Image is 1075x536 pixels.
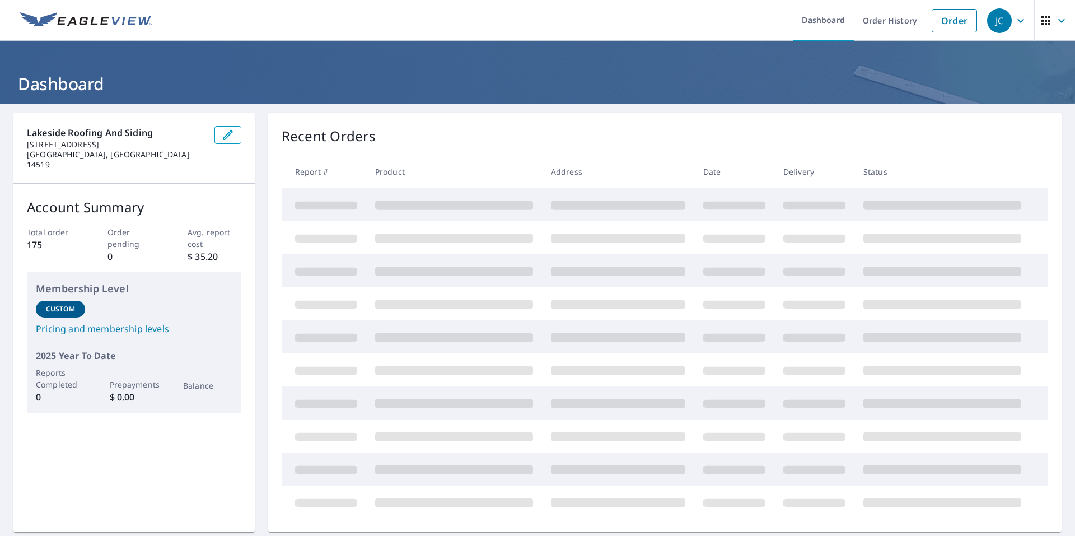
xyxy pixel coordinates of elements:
[13,72,1062,95] h1: Dashboard
[366,155,542,188] th: Product
[27,126,205,139] p: Lakeside Roofing and Siding
[46,304,75,314] p: Custom
[542,155,694,188] th: Address
[27,197,241,217] p: Account Summary
[36,367,85,390] p: Reports Completed
[27,150,205,170] p: [GEOGRAPHIC_DATA], [GEOGRAPHIC_DATA] 14519
[107,250,161,263] p: 0
[107,226,161,250] p: Order pending
[27,226,81,238] p: Total order
[36,281,232,296] p: Membership Level
[854,155,1030,188] th: Status
[987,8,1012,33] div: JC
[110,379,159,390] p: Prepayments
[36,322,232,335] a: Pricing and membership levels
[282,126,376,146] p: Recent Orders
[183,380,232,391] p: Balance
[36,349,232,362] p: 2025 Year To Date
[694,155,774,188] th: Date
[932,9,977,32] a: Order
[27,238,81,251] p: 175
[110,390,159,404] p: $ 0.00
[282,155,366,188] th: Report #
[188,226,241,250] p: Avg. report cost
[188,250,241,263] p: $ 35.20
[774,155,854,188] th: Delivery
[36,390,85,404] p: 0
[20,12,152,29] img: EV Logo
[27,139,205,150] p: [STREET_ADDRESS]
